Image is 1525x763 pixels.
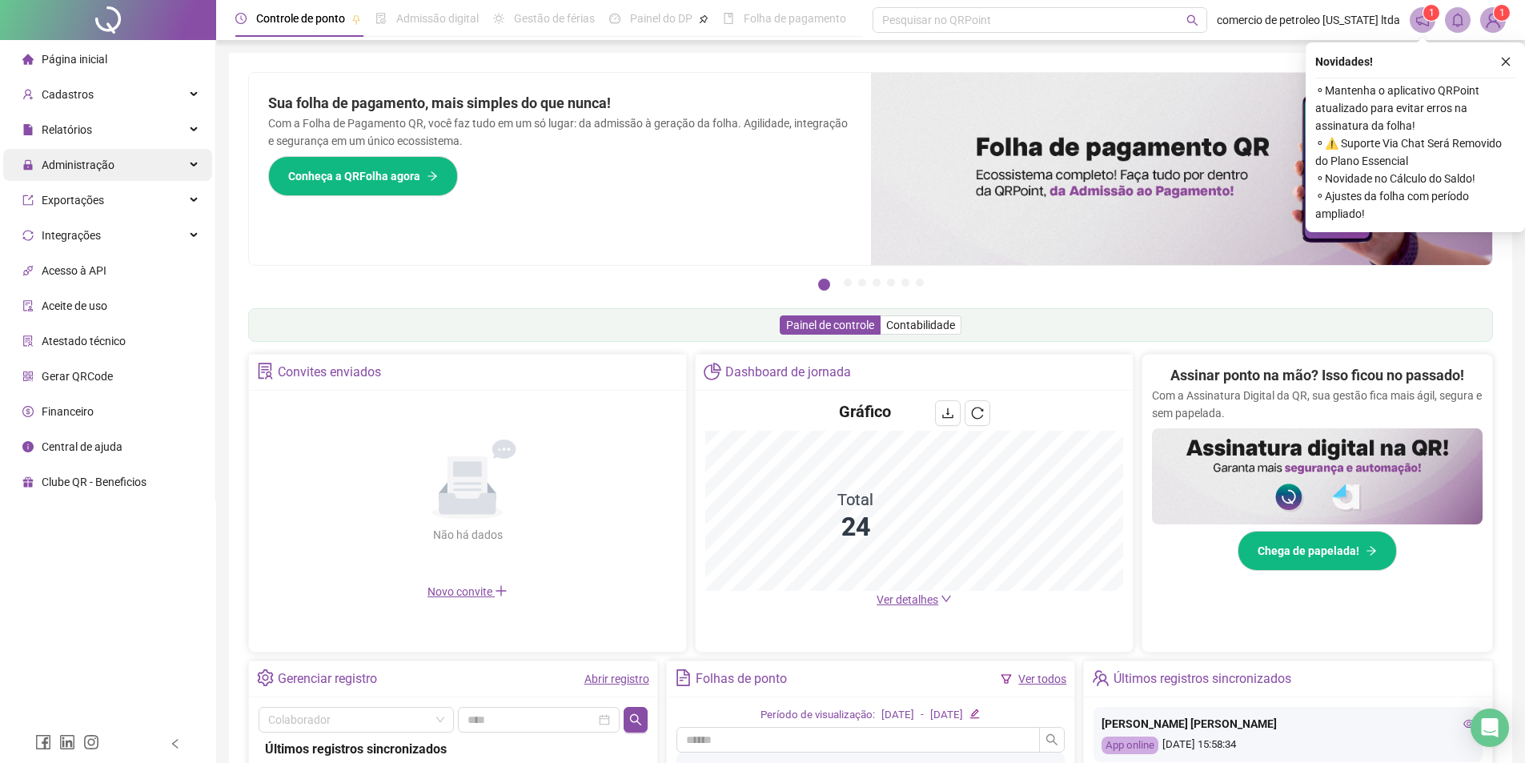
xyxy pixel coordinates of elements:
div: [PERSON_NAME] [PERSON_NAME] [1102,715,1475,733]
span: Chega de papelada! [1258,542,1359,560]
span: sun [493,13,504,24]
span: Administração [42,159,114,171]
span: search [629,713,642,726]
button: 4 [873,279,881,287]
span: Integrações [42,229,101,242]
span: arrow-right [427,171,438,182]
div: Gerenciar registro [278,665,377,693]
span: Novo convite [427,585,508,598]
span: download [941,407,954,420]
span: eye [1463,718,1475,729]
span: api [22,265,34,276]
span: ⚬ Ajustes da folha com período ampliado! [1315,187,1515,223]
span: dashboard [609,13,620,24]
span: Financeiro [42,405,94,418]
span: pushpin [351,14,361,24]
span: export [22,195,34,206]
span: 1 [1499,7,1505,18]
div: [DATE] 15:58:34 [1102,737,1475,755]
span: Ver detalhes [877,593,938,606]
div: Dashboard de jornada [725,359,851,386]
span: ⚬ Mantenha o aplicativo QRPoint atualizado para evitar erros na assinatura da folha! [1315,82,1515,135]
span: edit [969,709,980,719]
span: Conheça a QRFolha agora [288,167,420,185]
span: Acesso à API [42,264,106,277]
img: 73580 [1481,8,1505,32]
div: Folhas de ponto [696,665,787,693]
h4: Gráfico [839,400,891,423]
span: solution [257,363,274,379]
span: Relatórios [42,123,92,136]
span: down [941,593,952,604]
button: Chega de papelada! [1238,531,1397,571]
a: Ver todos [1018,673,1066,685]
span: Controle de ponto [256,12,345,25]
button: 3 [858,279,866,287]
span: 1 [1429,7,1435,18]
span: Painel de controle [786,319,874,331]
span: Clube QR - Beneficios [42,476,146,488]
span: Folha de pagamento [744,12,846,25]
button: 1 [818,279,830,291]
h2: Assinar ponto na mão? Isso ficou no passado! [1170,364,1464,387]
button: 2 [844,279,852,287]
span: Página inicial [42,53,107,66]
div: Convites enviados [278,359,381,386]
span: search [1045,733,1058,746]
img: banner%2F8d14a306-6205-4263-8e5b-06e9a85ad873.png [871,73,1493,265]
span: pie-chart [704,363,720,379]
span: Exportações [42,194,104,207]
span: left [170,738,181,749]
span: bell [1451,13,1465,27]
span: home [22,54,34,65]
sup: 1 [1423,5,1439,21]
span: search [1186,14,1198,26]
sup: Atualize o seu contato no menu Meus Dados [1494,5,1510,21]
span: notification [1415,13,1430,27]
img: banner%2F02c71560-61a6-44d4-94b9-c8ab97240462.png [1152,428,1483,524]
span: Gestão de férias [514,12,595,25]
span: Cadastros [42,88,94,101]
span: Novidades ! [1315,53,1373,70]
p: Com a Folha de Pagamento QR, você faz tudo em um só lugar: da admissão à geração da folha. Agilid... [268,114,852,150]
a: Abrir registro [584,673,649,685]
span: close [1500,56,1511,67]
div: [DATE] [930,707,963,724]
button: 7 [916,279,924,287]
span: file [22,124,34,135]
span: instagram [83,734,99,750]
span: lock [22,159,34,171]
span: sync [22,230,34,241]
a: Ver detalhes down [877,593,952,606]
button: 6 [901,279,909,287]
div: App online [1102,737,1158,755]
span: Gerar QRCode [42,370,113,383]
span: Contabilidade [886,319,955,331]
div: - [921,707,924,724]
span: Atestado técnico [42,335,126,347]
span: setting [257,669,274,686]
span: filter [1001,673,1012,685]
span: dollar [22,406,34,417]
span: info-circle [22,441,34,452]
span: user-add [22,89,34,100]
button: 5 [887,279,895,287]
span: file-done [375,13,387,24]
span: Painel do DP [630,12,692,25]
p: Com a Assinatura Digital da QR, sua gestão fica mais ágil, segura e sem papelada. [1152,387,1483,422]
div: Período de visualização: [760,707,875,724]
div: Últimos registros sincronizados [265,739,641,759]
span: Aceite de uso [42,299,107,312]
span: audit [22,300,34,311]
span: team [1092,669,1109,686]
h2: Sua folha de pagamento, mais simples do que nunca! [268,92,852,114]
span: linkedin [59,734,75,750]
span: gift [22,476,34,488]
span: file-text [675,669,692,686]
span: facebook [35,734,51,750]
div: Não há dados [394,526,541,544]
span: Admissão digital [396,12,479,25]
div: Open Intercom Messenger [1471,709,1509,747]
span: comercio de petroleo [US_STATE] ltda [1217,11,1400,29]
span: pushpin [699,14,708,24]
